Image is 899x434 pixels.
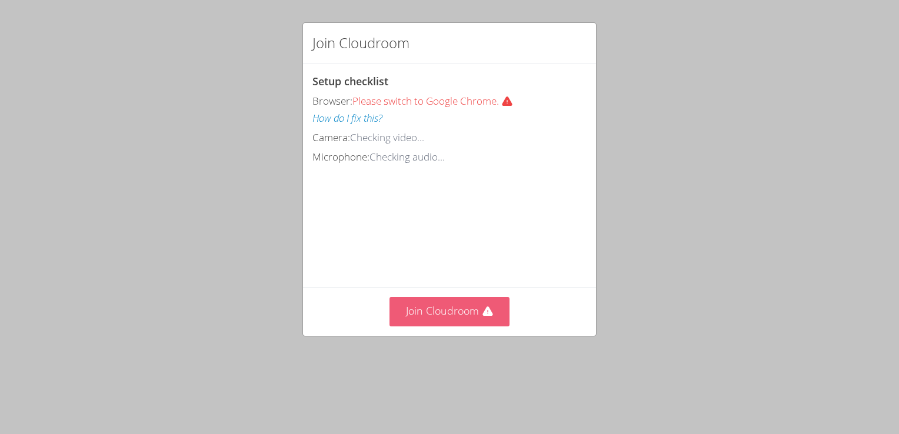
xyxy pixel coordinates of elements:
span: Browser: [312,94,352,108]
h2: Join Cloudroom [312,32,409,54]
span: Please switch to Google Chrome. [352,94,522,108]
span: Microphone: [312,150,369,163]
span: Setup checklist [312,74,388,88]
span: Camera: [312,131,350,144]
span: Checking video... [350,131,424,144]
button: Join Cloudroom [389,297,510,326]
button: How do I fix this? [312,110,382,127]
span: Checking audio... [369,150,445,163]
